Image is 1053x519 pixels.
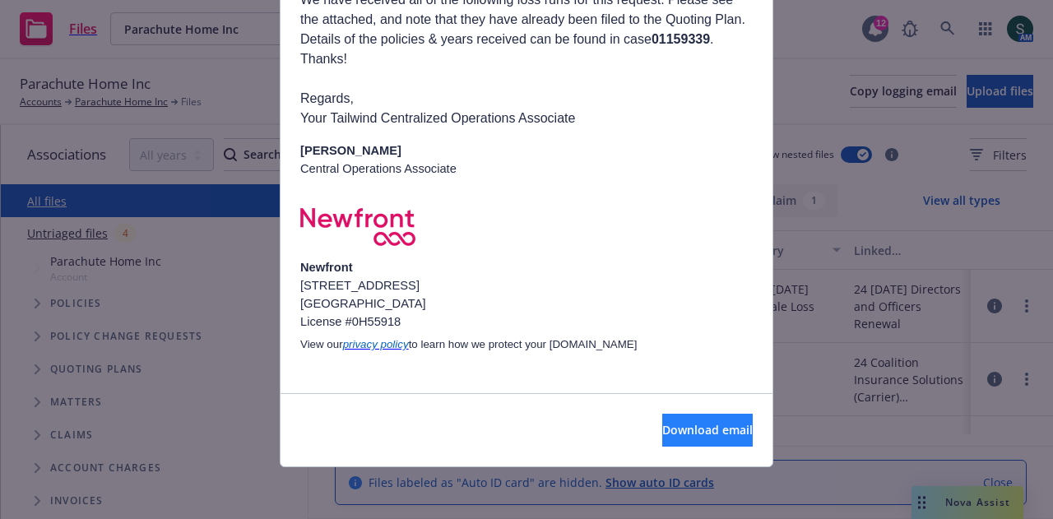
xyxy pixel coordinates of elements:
p: Central Operations Associate [300,160,753,178]
span: to learn how we protect your [DOMAIN_NAME] [409,338,638,350]
p: [STREET_ADDRESS] [300,276,753,294]
p: [GEOGRAPHIC_DATA] [300,294,753,313]
p: ref:!00D3k0t5A5.!500Vz07cU4H:ref [300,354,753,414]
span: privacy policy [343,338,409,350]
img: 38jENea [300,208,415,246]
b: [PERSON_NAME] [300,144,401,157]
a: privacy policy [343,336,409,350]
button: Download email [662,414,753,447]
p: License #0H55918 [300,313,753,331]
img: servlet.ImageServer [300,354,301,354]
b: 01159339 [652,32,710,46]
span: Download email [662,422,753,438]
span: View our [300,338,343,350]
b: Newfront [300,261,353,274]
